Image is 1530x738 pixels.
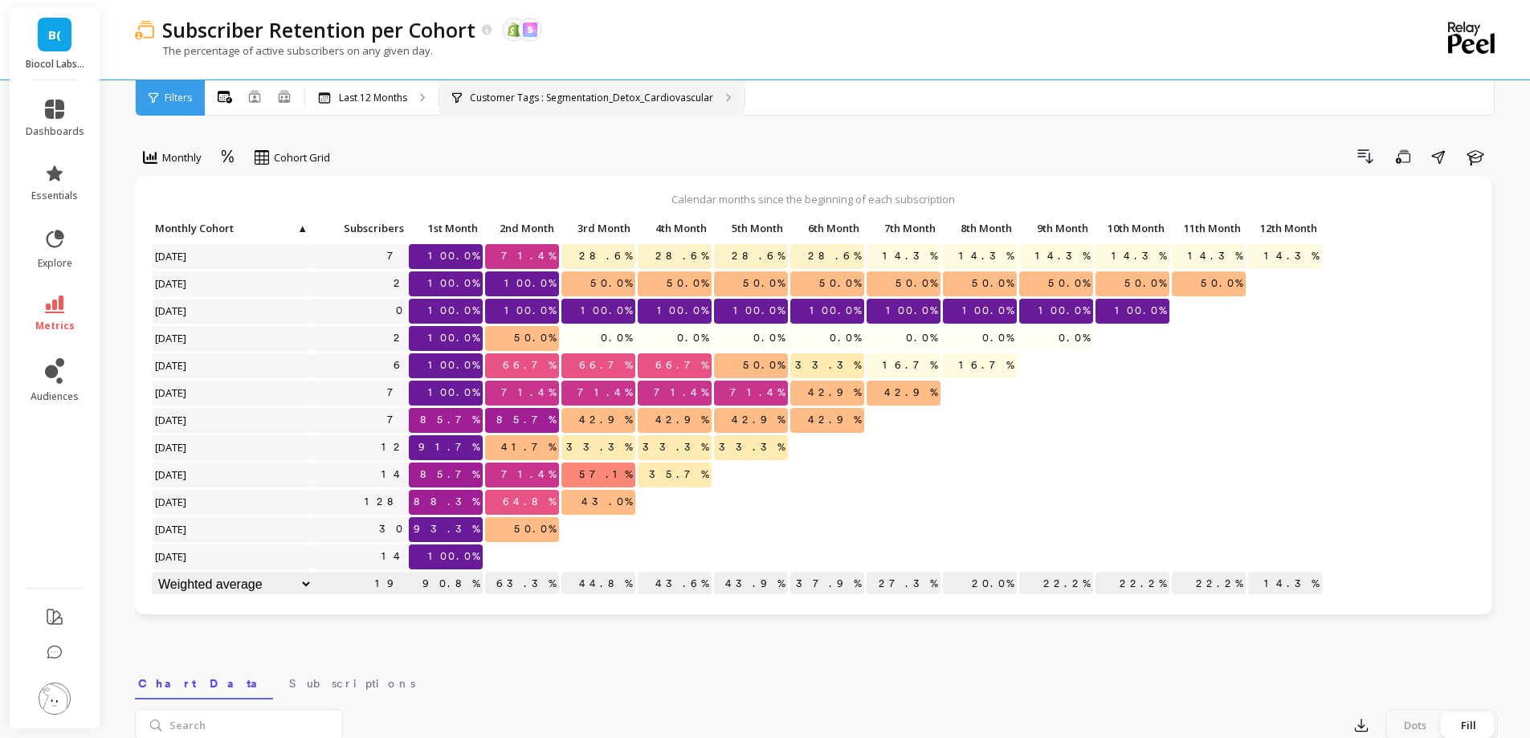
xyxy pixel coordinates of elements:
span: 6th Month [794,222,859,234]
span: 35.7% [646,463,712,487]
a: 7 [384,244,409,268]
span: 71.4% [498,463,559,487]
div: Toggle SortBy [484,217,561,242]
span: 0.0% [903,326,940,350]
span: 41.7% [498,435,559,459]
span: 9th Month [1022,222,1088,234]
p: Customer Tags : Segmentation_Detox_Cardiovascular [470,92,713,104]
span: Subscriptions [289,675,415,691]
span: [DATE] [152,353,191,377]
img: api.shopify.svg [507,22,521,37]
span: 50.0% [740,271,788,296]
span: 85.7% [417,408,483,432]
div: Toggle SortBy [637,217,713,242]
p: 9th Month [1019,217,1093,239]
span: 28.6% [576,244,635,268]
span: [DATE] [152,408,191,432]
span: 28.6% [805,244,864,268]
a: 2 [390,326,409,350]
span: 100.0% [425,326,483,350]
span: 71.4% [574,381,635,405]
span: 50.0% [969,271,1017,296]
p: 37.9% [790,572,864,596]
div: Toggle SortBy [713,217,789,242]
div: Toggle SortBy [789,217,866,242]
span: audiences [31,390,79,403]
span: 88.3% [410,490,483,514]
span: [DATE] [152,463,191,487]
span: [DATE] [152,326,191,350]
span: 71.4% [727,381,788,405]
div: Toggle SortBy [866,217,942,242]
span: 93.3% [410,517,483,541]
p: Monthly Cohort [152,217,312,239]
span: 42.9% [576,408,635,432]
span: 100.0% [501,271,559,296]
p: Subscriber Retention per Cohort [162,16,475,43]
span: [DATE] [152,271,191,296]
span: 28.6% [652,244,712,268]
span: [DATE] [152,299,191,323]
span: 50.0% [1045,271,1093,296]
span: Filters [165,92,192,104]
span: Monthly Cohort [155,222,296,234]
span: metrics [35,320,75,332]
span: [DATE] [152,517,191,541]
span: Chart Data [138,675,270,691]
p: 44.8% [561,572,635,596]
span: 100.0% [1112,299,1169,323]
p: Biocol Labs (US) [26,58,84,71]
p: Calendar months since the beginning of each subscription [151,192,1476,206]
p: 7th Month [867,217,940,239]
span: 42.9% [805,381,864,405]
span: 5th Month [717,222,783,234]
span: 50.0% [1121,271,1169,296]
span: 0.0% [826,326,864,350]
div: Toggle SortBy [1171,217,1247,242]
a: 14 [378,463,409,487]
span: 100.0% [425,353,483,377]
span: 100.0% [577,299,635,323]
p: 11th Month [1172,217,1246,239]
span: 100.0% [501,299,559,323]
a: 7 [384,381,409,405]
span: 85.7% [493,408,559,432]
p: 10th Month [1095,217,1169,239]
span: 100.0% [425,544,483,569]
span: 100.0% [425,271,483,296]
span: 100.0% [1035,299,1093,323]
span: 57.1% [576,463,635,487]
span: 100.0% [425,381,483,405]
p: 6th Month [790,217,864,239]
span: 66.7% [652,353,712,377]
span: 14.3% [879,244,940,268]
span: explore [38,257,72,270]
span: 71.4% [498,381,559,405]
p: 43.6% [638,572,712,596]
span: essentials [31,190,78,202]
div: Toggle SortBy [942,217,1018,242]
div: Fill [1442,712,1495,738]
span: 16.7% [956,353,1017,377]
span: ▲ [296,222,308,234]
span: [DATE] [152,544,191,569]
a: 2 [390,271,409,296]
p: The percentage of active subscribers on any given day. [135,43,433,58]
span: 33.3% [792,353,864,377]
span: 100.0% [730,299,788,323]
p: Last 12 Months [339,92,407,104]
span: [DATE] [152,381,191,405]
span: 100.0% [806,299,864,323]
span: 33.3% [563,435,635,459]
span: 28.6% [728,244,788,268]
span: 85.7% [417,463,483,487]
span: [DATE] [152,244,191,268]
p: 3rd Month [561,217,635,239]
p: 2nd Month [485,217,559,239]
span: 42.9% [652,408,712,432]
span: 50.0% [663,271,712,296]
span: 66.7% [576,353,635,377]
span: [DATE] [152,435,191,459]
span: 0.0% [979,326,1017,350]
span: 14.3% [1108,244,1169,268]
